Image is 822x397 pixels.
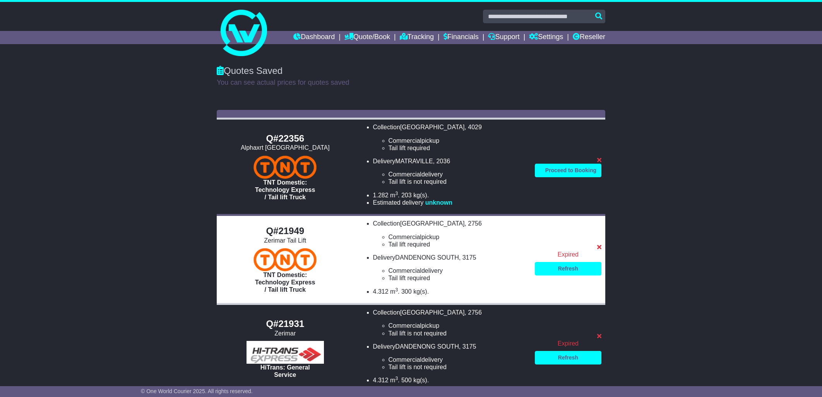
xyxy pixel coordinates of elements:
[253,156,317,179] img: TNT Domestic: Technology Express / Tail lift Truck
[464,220,481,227] span: , 2756
[464,124,481,130] span: , 4029
[221,237,350,244] div: Zerimar Tail Lift
[247,341,324,364] img: HiTrans: General Service
[373,192,389,198] span: 1.282
[413,192,429,198] span: kg(s).
[433,158,450,164] span: , 2036
[373,343,527,371] li: Delivery
[400,31,434,44] a: Tracking
[401,288,412,295] span: 300
[373,157,527,186] li: Delivery
[535,351,601,364] a: Refresh
[389,356,527,363] li: delivery
[389,267,421,274] span: Commercial
[459,254,476,261] span: , 3175
[221,318,350,330] div: Q#21931
[425,199,452,206] span: unknown
[373,309,527,337] li: Collection
[390,192,399,198] span: m .
[389,322,527,329] li: pickup
[389,233,527,241] li: pickup
[389,267,527,274] li: delivery
[573,31,605,44] a: Reseller
[221,330,350,337] div: Zerimar
[141,388,253,394] span: © One World Courier 2025. All rights reserved.
[390,377,399,383] span: m .
[395,191,398,196] sup: 3
[253,248,317,271] img: TNT Domestic: Technology Express / Tail lift Truck
[400,220,465,227] span: [GEOGRAPHIC_DATA]
[395,287,398,293] sup: 3
[373,123,527,152] li: Collection
[395,376,398,381] sup: 3
[389,137,421,144] span: Commercial
[395,254,459,261] span: DANDENONG SOUTH
[535,340,601,347] div: Expired
[221,133,350,144] div: Q#22356
[401,377,412,383] span: 500
[221,144,350,151] div: Alphaxrt [GEOGRAPHIC_DATA]
[389,241,527,248] li: Tail lift required
[413,288,429,295] span: kg(s).
[344,31,390,44] a: Quote/Book
[389,144,527,152] li: Tail lift required
[413,377,429,383] span: kg(s).
[389,178,527,185] li: Tail lift is not required
[373,199,527,206] li: Estimated delivery
[255,179,315,200] span: TNT Domestic: Technology Express / Tail lift Truck
[395,158,433,164] span: MATRAVILLE
[389,137,527,144] li: pickup
[535,262,601,276] a: Refresh
[389,171,421,178] span: Commercial
[395,343,459,350] span: DANDENONG SOUTH
[400,124,465,130] span: [GEOGRAPHIC_DATA]
[390,288,399,295] span: m .
[217,79,605,87] p: You can see actual prices for quotes saved
[217,65,605,77] div: Quotes Saved
[389,171,527,178] li: delivery
[373,220,527,248] li: Collection
[373,377,389,383] span: 4.312
[400,309,465,316] span: [GEOGRAPHIC_DATA]
[389,363,527,371] li: Tail lift is not required
[389,330,527,337] li: Tail lift is not required
[401,192,412,198] span: 203
[293,31,335,44] a: Dashboard
[221,226,350,237] div: Q#21949
[464,309,481,316] span: , 2756
[444,31,479,44] a: Financials
[529,31,563,44] a: Settings
[260,364,310,378] span: HiTrans: General Service
[373,254,527,282] li: Delivery
[488,31,519,44] a: Support
[535,251,601,258] div: Expired
[389,234,421,240] span: Commercial
[373,288,389,295] span: 4.312
[389,356,421,363] span: Commercial
[459,343,476,350] span: , 3175
[389,274,527,282] li: Tail lift required
[535,164,601,177] a: Proceed to Booking
[389,322,421,329] span: Commercial
[255,272,315,293] span: TNT Domestic: Technology Express / Tail lift Truck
